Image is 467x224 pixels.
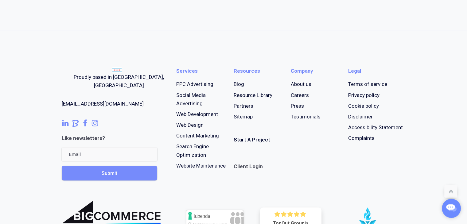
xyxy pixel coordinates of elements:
[62,67,176,90] a: Proudly based in [GEOGRAPHIC_DATA], [GEOGRAPHIC_DATA]
[62,73,176,90] div: Proudly based in [GEOGRAPHIC_DATA], [GEOGRAPHIC_DATA]
[291,102,304,110] a: Press
[234,91,272,99] a: Resource Library
[234,136,270,144] a: Start A Project
[234,113,253,121] a: Sitemap
[291,80,311,88] a: About us
[291,67,313,75] div: Company
[176,80,213,88] a: PPC Advertising
[234,159,263,171] a: Client Login
[348,113,373,121] a: Disclaimer
[176,132,219,140] a: Content Marketing
[348,123,403,132] a: Accessibility Statement
[62,100,144,108] a: [EMAIL_ADDRESS][DOMAIN_NAME]
[291,91,309,99] a: Careers
[176,67,198,75] div: Services
[348,91,379,99] a: Privacy policy
[62,134,105,142] div: Like newsletters?
[234,137,270,143] strong: Start A Project
[62,166,157,180] button: Submit
[291,113,321,121] a: Testimonials
[348,102,379,110] a: Cookie policy
[62,147,157,161] input: Email
[176,91,206,108] a: Social MediaAdvertising
[234,67,260,75] div: Resources
[234,102,253,110] a: Partners
[91,119,99,127] a: Follow us on Instagram!
[176,110,218,118] a: Web Development
[176,162,226,170] a: Website Maintenance
[348,80,387,88] a: Terms of service
[348,67,361,75] div: Legal
[176,142,209,159] a: Search EngineOptimization
[234,80,244,88] a: Blog
[348,134,375,142] a: Complaints
[176,121,204,129] a: Web Design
